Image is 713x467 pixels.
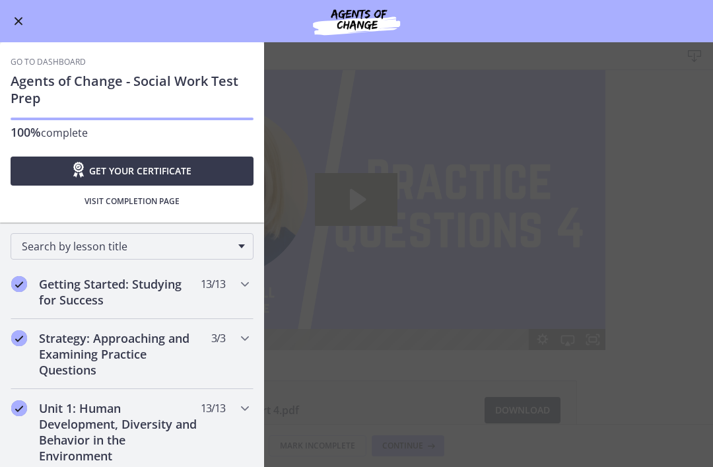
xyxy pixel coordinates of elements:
div: Playbar [166,259,524,280]
a: Get your certificate [11,157,254,186]
button: Show settings menu [530,259,555,280]
h1: Agents of Change - Social Work Test Prep [11,73,254,107]
span: Search by lesson title [22,239,232,254]
h2: Unit 1: Human Development, Diversity and Behavior in the Environment [39,400,200,464]
button: Play Video [108,259,133,280]
h2: Strategy: Approaching and Examining Practice Questions [39,330,200,378]
span: 13 / 13 [201,276,225,292]
i: Completed [11,400,27,416]
span: 100% [11,124,41,140]
i: Completed [11,330,27,346]
button: Play Video: cls5f205f39c72ohar5g.mp4 [315,103,397,156]
h2: Getting Started: Studying for Success [39,276,200,308]
div: Search by lesson title [11,233,254,260]
a: Go to Dashboard [11,57,86,67]
button: Fullscreen [580,259,605,280]
p: complete [11,124,254,141]
button: Visit completion page [11,191,254,212]
span: Get your certificate [89,163,191,179]
img: Agents of Change [277,5,436,37]
i: Completed [11,276,27,292]
span: 3 / 3 [211,330,225,346]
span: Visit completion page [85,196,180,207]
button: Airplay [555,259,580,280]
i: Opens in a new window [71,162,89,178]
span: 13 / 13 [201,400,225,416]
button: Enable menu [11,13,26,29]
